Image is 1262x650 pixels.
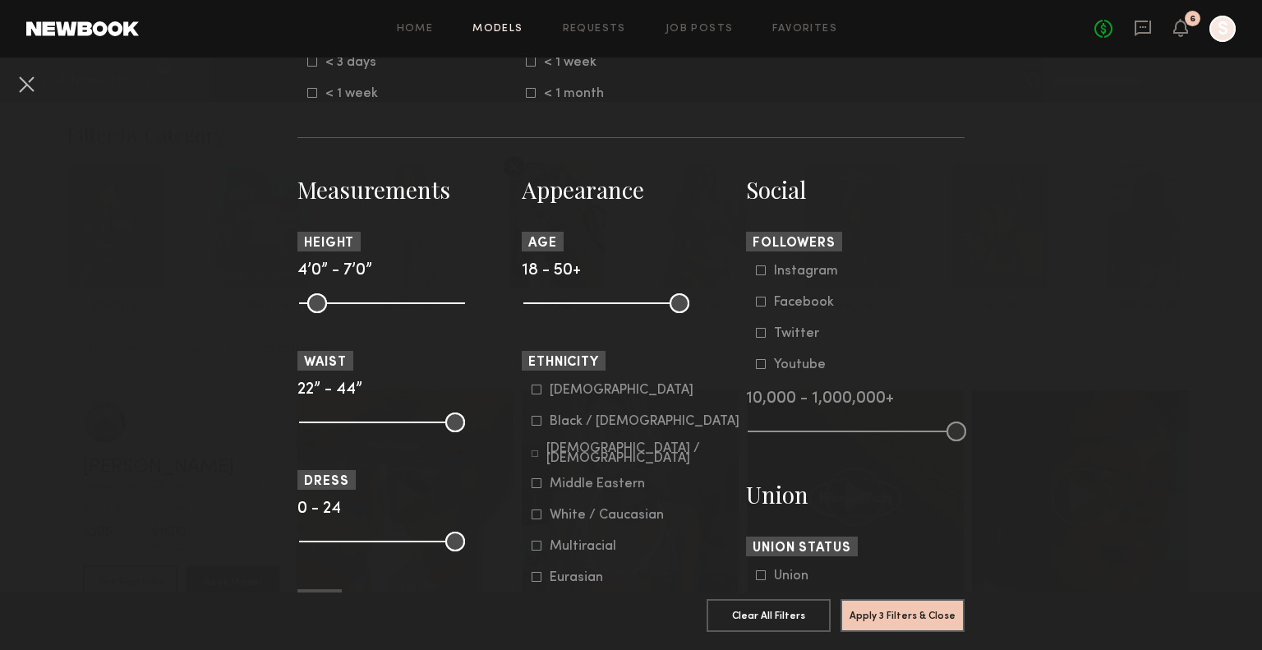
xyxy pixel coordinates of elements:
common-close-button: Cancel [13,71,39,100]
div: < 1 month [544,89,608,99]
a: Home [397,24,434,35]
button: Clear All Filters [707,599,831,632]
div: Youtube [774,360,838,370]
span: 0 - 24 [297,501,341,517]
div: 6 [1190,15,1195,24]
a: Job Posts [666,24,734,35]
a: Requests [563,24,626,35]
div: Twitter [774,329,838,339]
span: 22” - 44” [297,382,362,398]
div: Black / [DEMOGRAPHIC_DATA] [550,417,739,426]
span: Ethnicity [528,357,599,369]
div: [DEMOGRAPHIC_DATA] / [DEMOGRAPHIC_DATA] [546,444,740,463]
span: Height [304,237,354,250]
span: Waist [304,357,347,369]
div: < 3 days [325,58,389,67]
a: S [1209,16,1236,42]
a: Favorites [772,24,837,35]
div: Union [774,571,838,581]
span: Age [528,237,557,250]
h3: Appearance [522,174,740,205]
div: White / Caucasian [550,510,664,520]
a: Models [472,24,523,35]
div: [DEMOGRAPHIC_DATA] [550,385,693,395]
div: < 1 week [544,58,608,67]
h3: Measurements [297,174,516,205]
div: Instagram [774,266,838,276]
span: Followers [753,237,836,250]
div: < 1 week [325,89,389,99]
div: Middle Eastern [550,479,645,489]
div: Eurasian [550,573,614,583]
span: 4’0” - 7’0” [297,263,372,279]
h3: Social [746,174,965,205]
span: Union Status [753,542,851,555]
div: Facebook [774,297,838,307]
div: 10,000 - 1,000,000+ [746,392,965,407]
h3: Union [746,479,965,510]
span: Dress [304,476,349,488]
span: 18 - 50+ [522,263,581,279]
button: Apply 3 Filters & Close [841,599,965,632]
div: Multiracial [550,542,616,551]
button: Cancel [13,71,39,97]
